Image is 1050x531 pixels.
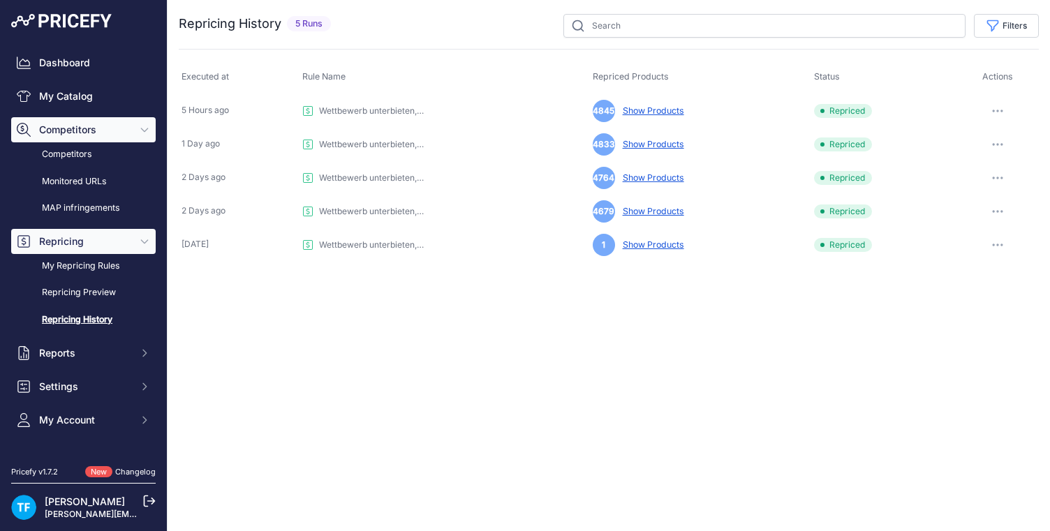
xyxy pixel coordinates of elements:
span: 5 Runs [287,16,331,32]
img: Pricefy Logo [11,14,112,28]
div: Pricefy v1.7.2 [11,466,58,478]
input: Search [563,14,966,38]
span: Repriced [814,238,872,252]
button: Reports [11,341,156,366]
span: 2 Days ago [182,205,225,216]
span: New [85,466,112,478]
span: 2 Days ago [182,172,225,182]
a: Show Products [617,172,684,183]
a: Competitors [11,142,156,167]
p: Wettbewerb unterbieten, dabei 29 % über EK bleiben [319,172,424,184]
span: 1 Day ago [182,138,220,149]
span: Reports [39,346,131,360]
a: MAP infringements [11,196,156,220]
a: Monitored URLs [11,170,156,194]
span: 5 Hours ago [182,105,229,115]
a: Repricing Preview [11,281,156,305]
button: Filters [974,14,1039,38]
a: Show Products [617,239,684,250]
span: Executed at [182,71,229,82]
span: Repriced [814,204,872,218]
span: Settings [39,380,131,394]
button: Repricing [11,229,156,254]
a: [PERSON_NAME][EMAIL_ADDRESS][PERSON_NAME][DOMAIN_NAME] [45,509,329,519]
span: Actions [982,71,1013,82]
p: Wettbewerb unterbieten, dabei 29 % über EK bleiben [319,206,424,217]
a: Show Products [617,206,684,216]
span: 1 [593,234,615,256]
button: My Account [11,407,156,433]
p: Wettbewerb unterbieten, dabei 29 % über EK bleiben [319,139,424,150]
span: Status [814,71,840,82]
span: [DATE] [182,239,209,249]
a: Wettbewerb unterbieten, dabei 29 % über EK bleiben [302,139,424,150]
a: Show Products [617,105,684,116]
a: My Repricing Rules [11,254,156,278]
button: Settings [11,374,156,399]
a: Wettbewerb unterbieten, dabei 29 % über EK bleiben [302,105,424,117]
span: 4845 [593,100,615,122]
a: Repricing History [11,308,156,332]
a: [PERSON_NAME] [45,495,125,507]
a: My Catalog [11,84,156,109]
span: Repriced [814,104,872,118]
span: Repriced Products [593,71,669,82]
a: Dashboard [11,50,156,75]
p: Wettbewerb unterbieten, dabei 29 % über EK bleiben [319,239,424,250]
span: Repricing [39,234,131,248]
span: Repriced [814,137,872,151]
button: Competitors [11,117,156,142]
p: Wettbewerb unterbieten, dabei 29 % über EK bleiben [319,105,424,117]
a: Changelog [115,467,156,477]
span: 4679 [593,200,615,223]
a: Wettbewerb unterbieten, dabei 29 % über EK bleiben [302,239,424,250]
span: Rule Name [302,71,346,82]
h2: Repricing History [179,14,281,33]
span: Repriced [814,171,872,185]
span: 4764 [593,167,615,189]
a: Wettbewerb unterbieten, dabei 29 % über EK bleiben [302,206,424,217]
a: Wettbewerb unterbieten, dabei 29 % über EK bleiben [302,172,424,184]
span: Competitors [39,123,131,137]
a: Show Products [617,139,684,149]
span: 4833 [593,133,615,156]
span: My Account [39,413,131,427]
